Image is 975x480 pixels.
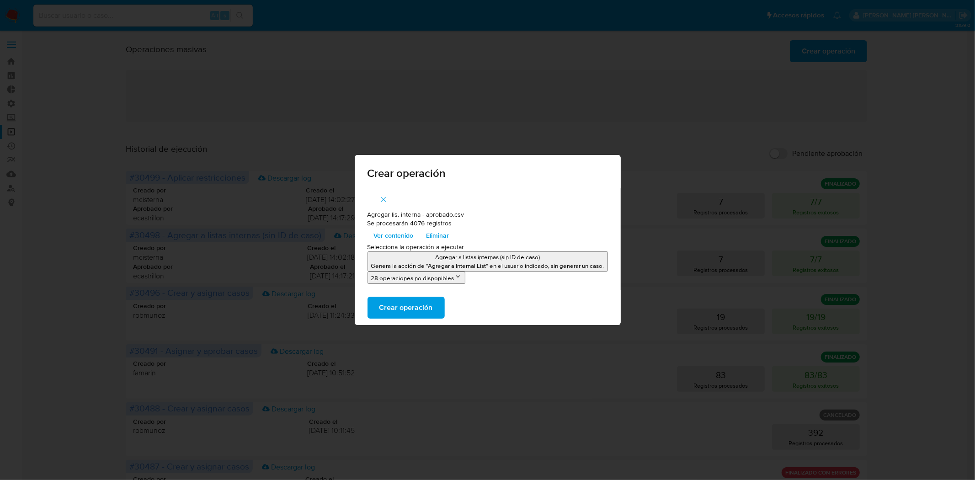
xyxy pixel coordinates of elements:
[368,297,445,319] button: Crear operación
[368,219,608,228] p: Se procesarán 4076 registros
[368,210,608,219] p: Agregar lis. interna - aprobado.csv
[426,229,449,242] span: Eliminar
[420,228,456,243] button: Eliminar
[374,229,414,242] span: Ver contenido
[368,243,608,252] p: Selecciona la operación a ejecutar
[379,298,433,318] span: Crear operación
[371,253,604,261] p: Agregar a listas internas (sin ID de caso)
[371,261,604,270] p: Genera la acción de "Agregar a Internal List" en el usuario indicado, sin generar un caso.
[368,228,420,243] button: Ver contenido
[368,168,608,179] span: Crear operación
[368,251,608,272] button: Agregar a listas internas (sin ID de caso)Genera la acción de "Agregar a Internal List" en el usu...
[368,272,465,284] button: 28 operaciones no disponibles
